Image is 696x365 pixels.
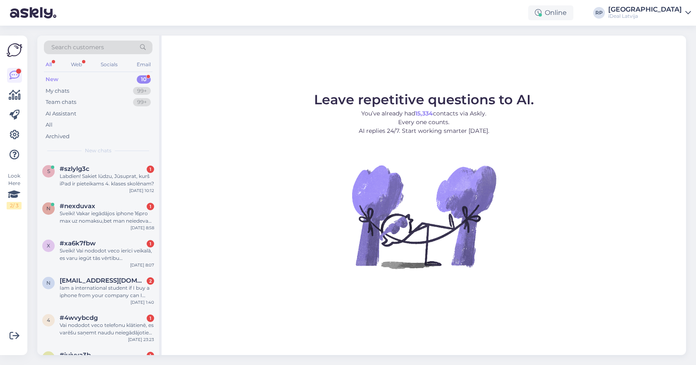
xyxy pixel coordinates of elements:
div: [DATE] 8:07 [130,262,154,268]
span: #szlylg3c [60,165,89,173]
b: 15,334 [415,110,433,117]
div: 10 [137,75,151,84]
span: s [47,168,50,174]
span: n [46,205,51,211]
span: #xa6k7fbw [60,240,96,247]
div: [DATE] 8:58 [130,225,154,231]
div: My chats [46,87,69,95]
div: Online [528,5,573,20]
div: Look Here [7,172,22,209]
div: 1 [147,315,154,322]
p: You’ve already had contacts via Askly. Every one counts. AI replies 24/7. Start working smarter [... [314,109,534,135]
div: 99+ [133,98,151,106]
div: 1 [147,240,154,247]
div: Sveiki! Vakar iegādājos iphone 16pro max uz nomaksu,bet man neiedeva čeku. To sapratu tikai šodie... [60,210,154,225]
span: 4 [47,317,50,323]
span: n [46,280,51,286]
span: i [48,354,49,360]
div: Web [69,59,84,70]
div: Sveiki! Vai nododot veco ierīci veikalā, es varu iegūt tās vērtību neiegādājoties jaunu ierīci? [60,247,154,262]
span: #iujvva3b [60,351,91,359]
a: [GEOGRAPHIC_DATA]iDeal Latvija [608,6,691,19]
span: Leave repetitive questions to AI. [314,91,534,108]
div: [DATE] 1:40 [130,299,154,305]
div: 1 [147,166,154,173]
div: [GEOGRAPHIC_DATA] [608,6,682,13]
div: New [46,75,58,84]
span: New chats [85,147,111,154]
div: Archived [46,132,70,141]
div: Email [135,59,152,70]
div: Socials [99,59,119,70]
div: 1 [147,352,154,359]
div: All [44,59,53,70]
div: Vai nododot veco telefonu klātienē, es varēšu saņemt naudu neiegādājoties jaunu ierīci? [60,322,154,336]
span: x [47,243,50,249]
div: AI Assistant [46,110,76,118]
div: All [46,121,53,129]
div: iDeal Latvija [608,13,682,19]
img: No Chat active [349,142,498,291]
div: RP [593,7,605,19]
img: Askly Logo [7,42,22,58]
div: 2 [147,277,154,285]
div: Iam a international student if I buy a iphone from your company can I eligible for a monthly inst... [60,284,154,299]
span: Search customers [51,43,104,52]
span: #4wvybcdg [60,314,98,322]
div: 1 [147,203,154,210]
div: Team chats [46,98,76,106]
div: 2 / 3 [7,202,22,209]
div: [DATE] 10:12 [129,187,154,194]
div: 99+ [133,87,151,95]
span: nijumon65@gmail.com [60,277,146,284]
div: Labdien! Sakiet lūdzu, Jūsuprat, kurš iPad ir pieteikams 4. klases skolēnam? [60,173,154,187]
div: [DATE] 23:23 [128,336,154,343]
span: #nexduvax [60,202,95,210]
